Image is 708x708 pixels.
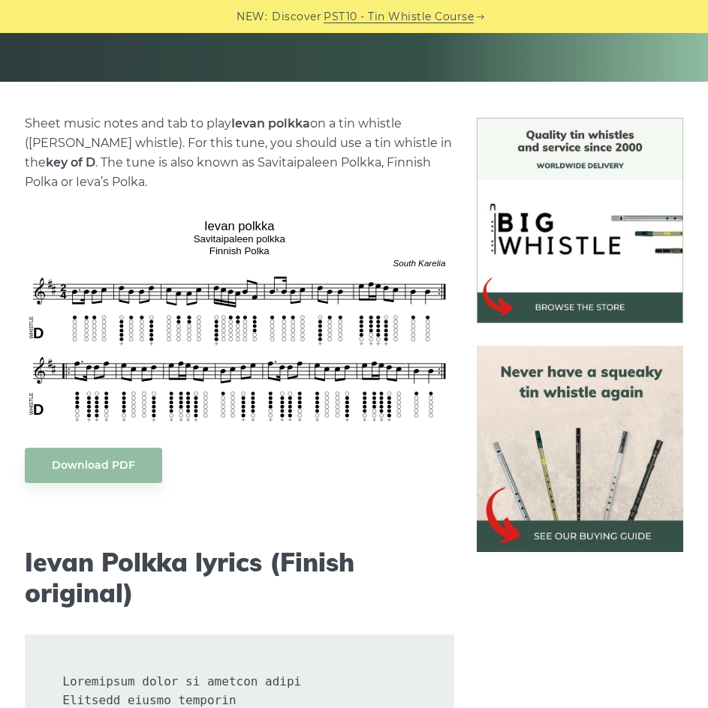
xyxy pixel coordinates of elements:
[231,116,310,130] strong: Ievan polkka
[25,114,454,192] p: Sheet music notes and tab to play on a tin whistle ([PERSON_NAME] whistle). For this tune, you sh...
[25,547,454,609] h2: Ievan Polkka lyrics (Finish original)
[25,214,454,425] img: Ievan polkka Tin Whistle Tabs & Sheet Music
[46,155,95,169] strong: key of D
[237,8,267,25] span: NEW:
[477,346,682,551] img: tin whistle buying guide
[324,8,474,25] a: PST10 - Tin Whistle Course
[25,448,162,483] a: Download PDF
[477,118,682,323] img: BigWhistle Tin Whistle Store
[272,8,321,25] span: Discover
